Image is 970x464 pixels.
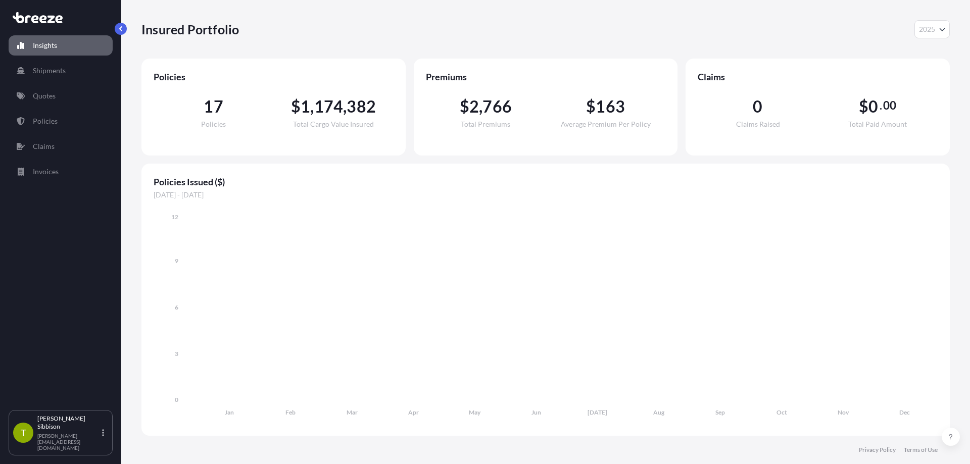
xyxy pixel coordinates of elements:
span: , [310,98,314,115]
tspan: 6 [175,303,178,311]
span: $ [460,98,469,115]
span: [DATE] - [DATE] [154,190,938,200]
a: Insights [9,35,113,56]
span: T [21,428,26,438]
a: Quotes [9,86,113,106]
a: Shipments [9,61,113,81]
p: Insights [33,40,57,50]
span: Total Cargo Value Insured [293,121,374,128]
tspan: 0 [175,396,178,403]
span: $ [859,98,868,115]
span: 2025 [919,24,935,34]
tspan: 3 [175,350,178,357]
a: Invoices [9,162,113,182]
span: , [343,98,347,115]
tspan: [DATE] [588,408,607,416]
span: $ [291,98,301,115]
p: [PERSON_NAME][EMAIL_ADDRESS][DOMAIN_NAME] [37,433,100,451]
span: . [880,101,882,110]
span: 174 [314,98,344,115]
tspan: Aug [653,408,665,416]
span: 1 [301,98,310,115]
span: 2 [469,98,479,115]
span: Policies [154,71,394,83]
a: Terms of Use [904,446,938,454]
span: Total Paid Amount [848,121,907,128]
a: Policies [9,111,113,131]
span: Claims [698,71,938,83]
tspan: May [469,408,481,416]
tspan: Feb [285,408,296,416]
span: 17 [204,98,223,115]
tspan: Oct [777,408,787,416]
p: Shipments [33,66,66,76]
tspan: 9 [175,257,178,265]
span: Policies Issued ($) [154,176,938,188]
span: 0 [868,98,878,115]
p: Claims [33,141,55,151]
p: Invoices [33,167,59,177]
p: [PERSON_NAME] Sibbison [37,415,100,431]
span: 382 [347,98,376,115]
tspan: 12 [171,213,178,221]
p: Policies [33,116,58,126]
span: 766 [482,98,512,115]
tspan: Nov [838,408,849,416]
tspan: Jun [531,408,541,416]
p: Quotes [33,91,56,101]
span: , [479,98,482,115]
p: Insured Portfolio [141,21,239,37]
span: Premiums [426,71,666,83]
tspan: Dec [899,408,910,416]
span: Total Premiums [461,121,510,128]
span: 0 [753,98,762,115]
tspan: Apr [408,408,419,416]
tspan: Jan [225,408,234,416]
tspan: Sep [715,408,725,416]
span: 00 [883,101,896,110]
button: Year Selector [914,20,950,38]
a: Privacy Policy [859,446,896,454]
span: 163 [596,98,625,115]
a: Claims [9,136,113,157]
span: Claims Raised [736,121,780,128]
span: $ [586,98,596,115]
span: Average Premium Per Policy [561,121,651,128]
tspan: Mar [347,408,358,416]
span: Policies [201,121,226,128]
